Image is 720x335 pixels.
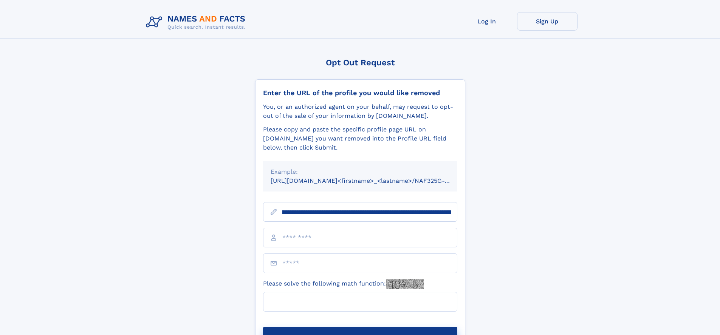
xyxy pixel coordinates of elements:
[263,125,457,152] div: Please copy and paste the specific profile page URL on [DOMAIN_NAME] you want removed into the Pr...
[271,167,450,176] div: Example:
[143,12,252,32] img: Logo Names and Facts
[271,177,472,184] small: [URL][DOMAIN_NAME]<firstname>_<lastname>/NAF325G-xxxxxxxx
[263,89,457,97] div: Enter the URL of the profile you would like removed
[263,279,424,289] label: Please solve the following math function:
[457,12,517,31] a: Log In
[517,12,578,31] a: Sign Up
[255,58,465,67] div: Opt Out Request
[263,102,457,120] div: You, or an authorized agent on your behalf, may request to opt-out of the sale of your informatio...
